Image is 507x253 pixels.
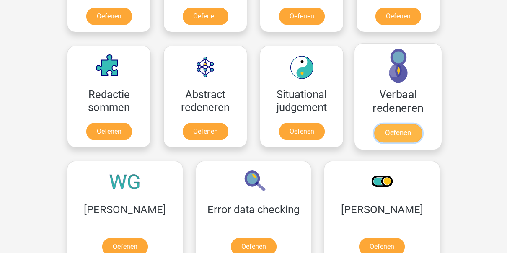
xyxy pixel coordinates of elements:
[375,8,421,25] a: Oefenen
[183,123,228,140] a: Oefenen
[374,124,422,142] a: Oefenen
[183,8,228,25] a: Oefenen
[86,8,132,25] a: Oefenen
[279,8,325,25] a: Oefenen
[86,123,132,140] a: Oefenen
[279,123,325,140] a: Oefenen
